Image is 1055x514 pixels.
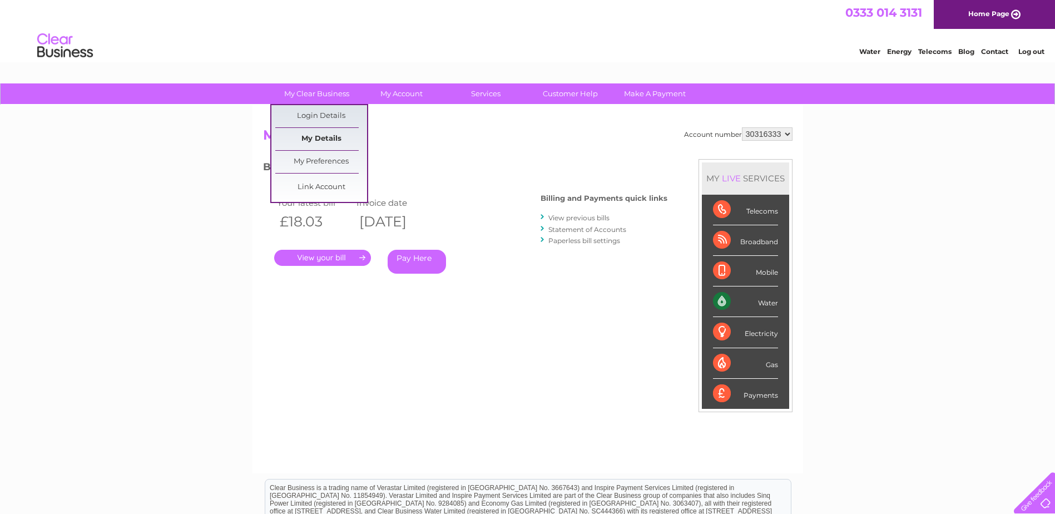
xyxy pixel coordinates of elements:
[713,379,778,409] div: Payments
[548,236,620,245] a: Paperless bill settings
[720,173,743,184] div: LIVE
[958,47,974,56] a: Blog
[713,195,778,225] div: Telecoms
[702,162,789,194] div: MY SERVICES
[263,159,667,179] h3: Bills and Payments
[354,210,434,233] th: [DATE]
[845,6,922,19] a: 0333 014 3131
[274,210,354,233] th: £18.03
[548,225,626,234] a: Statement of Accounts
[684,127,793,141] div: Account number
[713,256,778,286] div: Mobile
[609,83,701,104] a: Make A Payment
[541,194,667,202] h4: Billing and Payments quick links
[388,250,446,274] a: Pay Here
[275,128,367,150] a: My Details
[354,195,434,210] td: Invoice date
[713,286,778,317] div: Water
[524,83,616,104] a: Customer Help
[1018,47,1044,56] a: Log out
[275,176,367,199] a: Link Account
[713,225,778,256] div: Broadband
[275,151,367,173] a: My Preferences
[263,127,793,149] h2: My Account
[265,6,791,54] div: Clear Business is a trading name of Verastar Limited (registered in [GEOGRAPHIC_DATA] No. 3667643...
[548,214,610,222] a: View previous bills
[440,83,532,104] a: Services
[713,348,778,379] div: Gas
[355,83,447,104] a: My Account
[859,47,880,56] a: Water
[887,47,912,56] a: Energy
[37,29,93,63] img: logo.png
[274,250,371,266] a: .
[275,105,367,127] a: Login Details
[981,47,1008,56] a: Contact
[713,317,778,348] div: Electricity
[271,83,363,104] a: My Clear Business
[918,47,952,56] a: Telecoms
